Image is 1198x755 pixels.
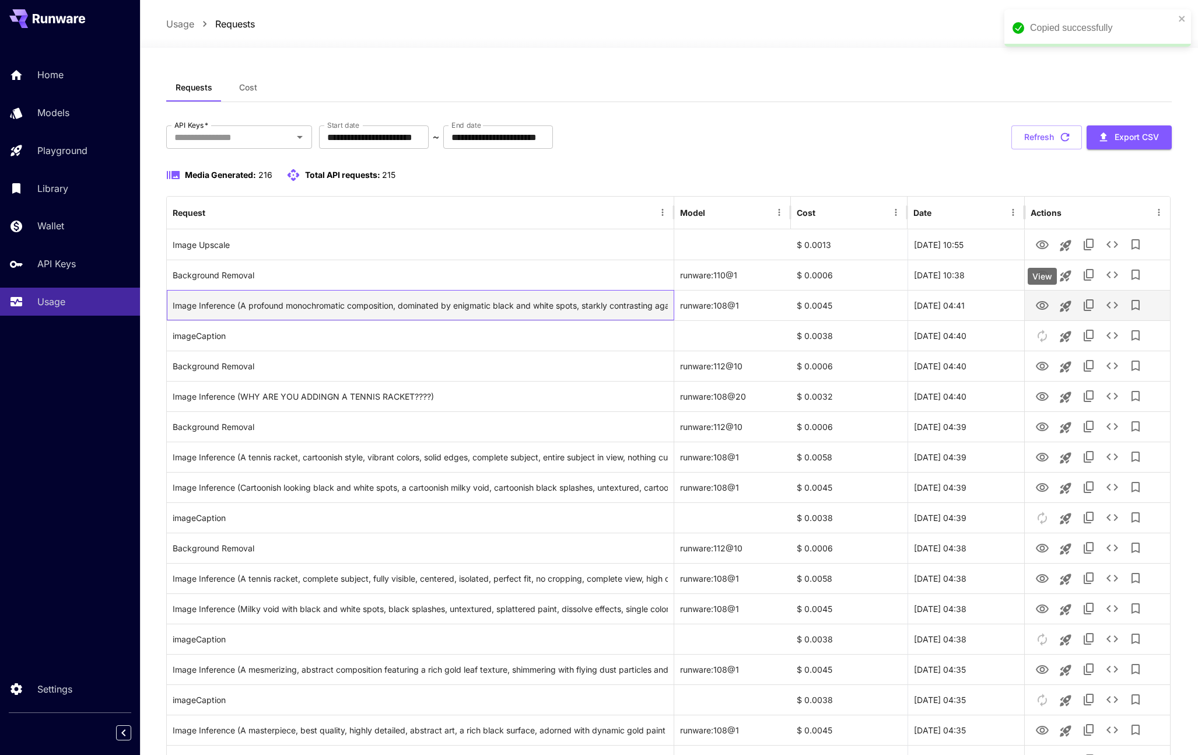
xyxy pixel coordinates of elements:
[173,685,668,715] div: Click to copy prompt
[1031,596,1054,620] button: View
[908,472,1024,502] div: 20 Sep, 2025 04:39
[791,593,908,624] div: $ 0.0045
[1077,627,1101,651] button: Copy TaskUUID
[1101,597,1124,620] button: See details
[1124,476,1147,499] button: Add to library
[1124,627,1147,651] button: Add to library
[791,290,908,320] div: $ 0.0045
[173,291,668,320] div: Click to copy prompt
[908,593,1024,624] div: 20 Sep, 2025 04:38
[1077,293,1101,317] button: Copy TaskUUID
[1054,568,1077,591] button: Launch in playground
[1054,659,1077,682] button: Launch in playground
[1031,718,1054,742] button: View
[1101,263,1124,286] button: See details
[1054,386,1077,409] button: Launch in playground
[1101,718,1124,742] button: See details
[908,624,1024,654] div: 20 Sep, 2025 04:38
[908,715,1024,745] div: 20 Sep, 2025 04:35
[908,260,1024,290] div: 21 Sep, 2025 10:38
[166,17,194,31] a: Usage
[173,594,668,624] div: Click to copy prompt
[674,533,791,563] div: runware:112@10
[908,533,1024,563] div: 20 Sep, 2025 04:38
[1077,445,1101,469] button: Copy TaskUUID
[933,204,949,221] button: Sort
[37,257,76,271] p: API Keys
[908,502,1024,533] div: 20 Sep, 2025 04:39
[1124,263,1147,286] button: Add to library
[1031,475,1054,499] button: View
[1031,263,1054,286] button: View
[37,181,68,195] p: Library
[680,208,705,218] div: Model
[239,82,257,93] span: Cost
[37,682,72,696] p: Settings
[1077,385,1101,408] button: Copy TaskUUID
[674,351,791,381] div: runware:112@10
[173,624,668,654] div: Click to copy prompt
[1054,537,1077,561] button: Launch in playground
[817,204,833,221] button: Sort
[173,412,668,442] div: Click to copy prompt
[166,17,255,31] nav: breadcrumb
[173,564,668,593] div: Click to copy prompt
[433,130,439,144] p: ~
[173,351,668,381] div: Click to copy prompt
[1101,567,1124,590] button: See details
[791,715,908,745] div: $ 0.0045
[1101,688,1124,711] button: See details
[173,503,668,533] div: Click to copy prompt
[1077,658,1101,681] button: Copy TaskUUID
[674,381,791,411] div: runware:108@20
[1054,598,1077,621] button: Launch in playground
[1101,324,1124,347] button: See details
[908,381,1024,411] div: 20 Sep, 2025 04:40
[1005,204,1021,221] button: Menu
[37,106,69,120] p: Models
[1101,415,1124,438] button: See details
[1011,125,1082,149] button: Refresh
[913,208,931,218] div: Date
[327,120,359,130] label: Start date
[791,563,908,593] div: $ 0.0058
[674,654,791,684] div: runware:108@1
[37,68,64,82] p: Home
[908,442,1024,472] div: 20 Sep, 2025 04:39
[706,204,723,221] button: Sort
[185,170,256,180] span: Media Generated:
[1124,688,1147,711] button: Add to library
[1124,354,1147,377] button: Add to library
[173,442,668,472] div: Click to copy prompt
[1101,445,1124,469] button: See details
[791,351,908,381] div: $ 0.0006
[1101,627,1124,651] button: See details
[1054,234,1077,257] button: Launch in playground
[1031,232,1054,256] button: View
[1124,233,1147,256] button: Add to library
[771,204,787,221] button: Menu
[1031,505,1054,529] button: This media was created over 7 days ago and needs to be re-generated.
[674,290,791,320] div: runware:108@1
[674,442,791,472] div: runware:108@1
[1031,687,1054,711] button: This media was created over 7 days ago and needs to be re-generated.
[1031,414,1054,438] button: View
[1101,536,1124,560] button: See details
[1077,597,1101,620] button: Copy TaskUUID
[1101,658,1124,681] button: See details
[1101,293,1124,317] button: See details
[206,204,223,221] button: Sort
[1031,323,1054,347] button: This media was created over 7 days ago and needs to be re-generated.
[37,219,64,233] p: Wallet
[1077,688,1101,711] button: Copy TaskUUID
[1178,14,1186,23] button: close
[791,684,908,715] div: $ 0.0038
[791,260,908,290] div: $ 0.0006
[791,229,908,260] div: $ 0.0013
[888,204,904,221] button: Menu
[1124,658,1147,681] button: Add to library
[215,17,255,31] a: Requests
[1124,506,1147,529] button: Add to library
[1030,21,1175,35] div: Copied successfully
